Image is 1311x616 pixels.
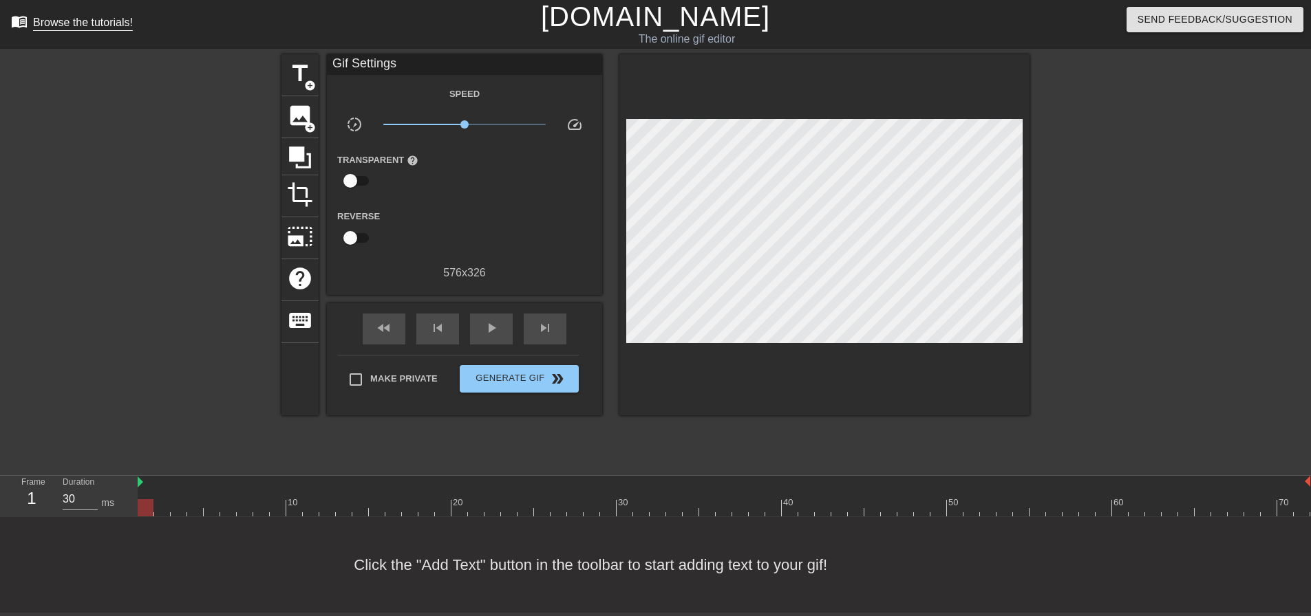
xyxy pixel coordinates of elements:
div: 576 x 326 [327,265,602,281]
div: 1 [21,486,42,511]
span: help [287,265,313,291]
a: [DOMAIN_NAME] [541,1,770,32]
div: 40 [783,496,796,509]
span: fast_rewind [376,320,392,336]
label: Duration [63,478,94,487]
div: ms [101,496,114,510]
div: Browse the tutorials! [33,16,133,28]
div: 50 [948,496,961,509]
span: play_arrow [483,320,500,336]
label: Speed [449,87,480,101]
span: menu_book [11,13,28,30]
label: Reverse [337,210,380,223]
div: Frame [11,476,52,516]
div: 10 [288,496,300,509]
span: skip_previous [429,320,446,336]
span: image [287,102,313,129]
span: speed [566,116,583,133]
div: 20 [453,496,465,509]
button: Generate Gif [460,365,579,393]
span: keyboard [287,307,313,333]
span: photo_size_select_large [287,223,313,250]
span: Send Feedback/Suggestion [1138,11,1292,28]
div: 30 [618,496,630,509]
span: double_arrow [549,371,566,387]
span: Generate Gif [465,371,573,387]
div: 70 [1279,496,1291,509]
span: skip_next [537,320,553,336]
span: add_circle [304,80,316,91]
span: slow_motion_video [346,116,363,133]
img: bound-end.png [1305,476,1310,487]
div: The online gif editor [444,31,930,47]
span: add_circle [304,122,316,133]
div: Gif Settings [327,54,602,75]
span: help [407,155,418,166]
span: Make Private [370,372,438,386]
button: Send Feedback/Suggestion [1127,7,1303,32]
label: Transparent [337,153,418,167]
span: title [287,60,313,87]
a: Browse the tutorials! [11,13,133,34]
div: 60 [1113,496,1126,509]
span: crop [287,181,313,208]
